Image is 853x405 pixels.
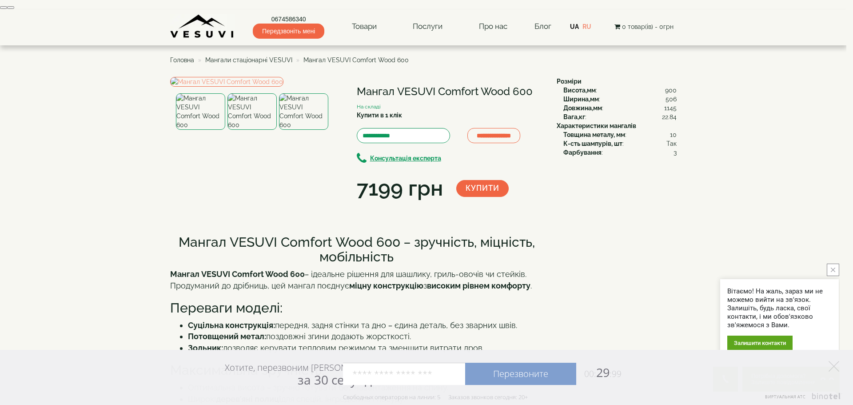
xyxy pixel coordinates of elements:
[343,16,386,37] a: Товари
[205,56,292,64] a: Мангали стаціонарні VESUVI
[253,24,324,39] span: Передзвоніть мені
[610,368,622,380] span: :99
[170,269,543,291] p: – ідеальне рішення для шашлику, гриль-овочів чи стейків. Продуманий до дрібниць, цей мангал поєдн...
[563,86,677,95] div: :
[674,148,677,157] span: 3
[664,104,677,112] span: 1145
[563,113,585,120] b: Вага,кг
[563,104,602,112] b: Довжина,мм
[557,78,582,85] b: Розміри
[665,86,677,95] span: 900
[357,86,543,97] h1: Мангал VESUVI Comfort Wood 600
[188,332,266,341] strong: Потовщений метал:
[357,104,381,110] small: На складі
[563,140,622,147] b: К-сть шампурів, шт
[170,301,543,315] h2: Переваги моделі:
[563,139,677,148] div: :
[563,112,677,121] div: :
[662,112,677,121] span: 22.84
[357,111,402,120] label: Купити в 1 клік
[349,281,423,290] strong: міцну конструкцію
[563,104,677,112] div: :
[170,14,235,39] img: Завод VESUVI
[176,93,225,130] img: Мангал VESUVI Comfort Wood 600
[279,93,328,130] img: Мангал VESUVI Comfort Wood 600
[534,22,551,31] a: Блог
[465,363,576,385] a: Перезвоните
[343,393,528,401] div: Свободных операторов на линии: 5 Заказов звонков сегодня: 20+
[827,264,839,276] button: close button
[563,130,677,139] div: :
[404,16,451,37] a: Послуги
[253,15,324,24] a: 0674586340
[170,235,543,264] h2: Мангал VESUVI Comfort Wood 600 – зручність, міцність, мобільність
[188,342,543,354] li: дозволяє керувати тепловим режимом та зменшити витрати дров.
[303,56,409,64] span: Мангал VESUVI Comfort Wood 600
[760,393,842,405] a: Виртуальная АТС
[188,321,275,330] strong: Суцільна конструкція:
[622,23,674,30] span: 0 товар(ів) - 0грн
[188,331,543,342] li: поздовжні згини додають жорсткості.
[557,122,636,129] b: Характеристики мангалів
[563,148,677,157] div: :
[670,130,677,139] span: 10
[357,173,443,204] div: 7199 грн
[563,87,596,94] b: Висота,мм
[666,95,677,104] span: 506
[298,371,377,388] span: за 30 секунд?
[470,16,516,37] a: Про нас
[7,6,14,9] button: Next (Right arrow key)
[727,336,793,350] div: Залишити контакти
[170,269,305,279] strong: Мангал VESUVI Comfort Wood 600
[563,131,625,138] b: Товщина металу, мм
[582,23,591,30] a: RU
[765,394,806,400] span: Виртуальная АТС
[170,77,283,87] img: Мангал VESUVI Comfort Wood 600
[188,320,543,331] li: передня, задня стінки та дно – єдина деталь, без зварних швів.
[576,364,622,381] span: 29
[612,22,676,32] button: 0 товар(ів) - 0грн
[427,281,530,290] strong: високим рівнем комфорту
[563,149,602,156] b: Фарбування
[370,155,441,162] b: Консультація експерта
[188,343,223,353] strong: Зольник:
[727,287,832,329] div: Вітаємо! На жаль, зараз ми не можемо вийти на зв'язок. Залишіть, будь ласка, свої контакти, і ми ...
[584,368,596,380] span: 00:
[570,23,579,30] a: UA
[563,96,599,103] b: Ширина,мм
[456,180,509,197] button: Купити
[666,139,677,148] span: Так
[225,362,377,387] div: Хотите, перезвоним [PERSON_NAME]
[563,95,677,104] div: :
[170,56,194,64] a: Головна
[227,93,277,130] img: Мангал VESUVI Comfort Wood 600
